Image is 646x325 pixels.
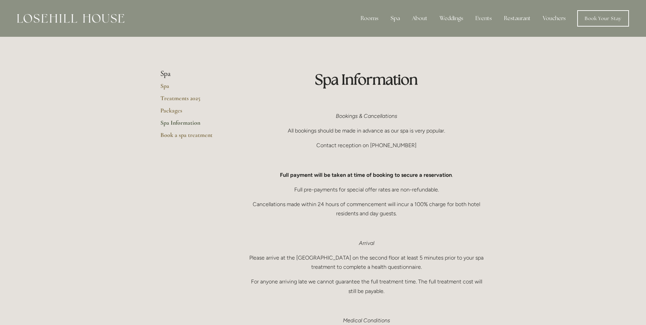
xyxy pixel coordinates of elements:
div: Weddings [434,12,469,25]
p: Full pre-payments for special offer rates are non-refundable. [247,185,486,194]
a: Packages [160,107,225,119]
p: For anyone arriving late we cannot guarantee the full treatment time. The full treatment cost wil... [247,277,486,295]
p: All bookings should be made in advance as our spa is very popular. [247,126,486,135]
a: Vouchers [537,12,571,25]
p: Please arrive at the [GEOGRAPHIC_DATA] on the second floor at least 5 minutes prior to your spa t... [247,253,486,272]
div: About [407,12,433,25]
a: Book Your Stay [577,10,629,27]
p: . [247,170,486,180]
p: Contact reception on [PHONE_NUMBER] [247,141,486,150]
img: Losehill House [17,14,124,23]
div: Rooms [355,12,384,25]
em: Arrival [359,240,374,246]
a: Spa Information [160,119,225,131]
div: Events [470,12,497,25]
p: Cancellations made within 24 hours of commencement will incur a 100% charge for both hotel reside... [247,200,486,218]
strong: Full payment will be taken at time of booking to secure a reservation [280,172,452,178]
em: Medical Conditions [343,317,390,324]
em: Bookings & Cancellations [336,113,397,119]
a: Treatments 2025 [160,94,225,107]
div: Restaurant [499,12,536,25]
li: Spa [160,69,225,78]
a: Book a spa treatment [160,131,225,143]
strong: Spa Information [315,70,418,89]
a: Spa [160,82,225,94]
div: Spa [385,12,405,25]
